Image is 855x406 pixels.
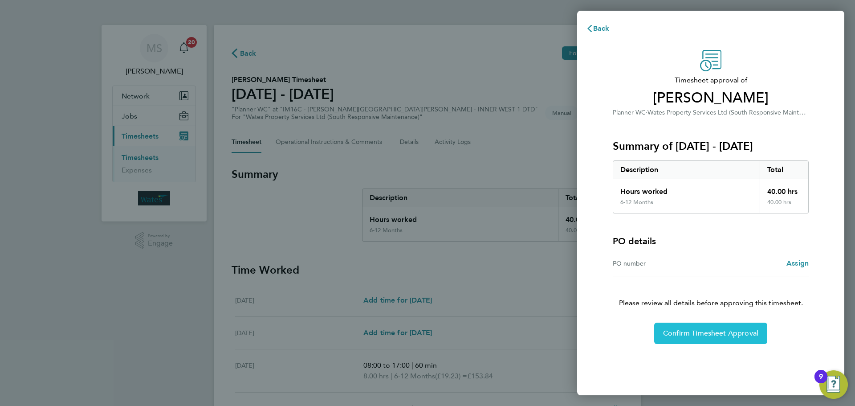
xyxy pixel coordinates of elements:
[760,161,809,179] div: Total
[613,89,809,107] span: [PERSON_NAME]
[613,258,711,269] div: PO number
[663,329,758,338] span: Confirm Timesheet Approval
[613,109,646,116] span: Planner WC
[654,323,767,344] button: Confirm Timesheet Approval
[613,160,809,213] div: Summary of 02 - 08 Aug 2025
[593,24,610,33] span: Back
[647,108,821,116] span: Wates Property Services Ltd (South Responsive Maintenance)
[613,75,809,86] span: Timesheet approval of
[760,179,809,199] div: 40.00 hrs
[613,235,656,247] h4: PO details
[613,139,809,153] h3: Summary of [DATE] - [DATE]
[786,258,809,269] a: Assign
[819,377,823,388] div: 9
[613,179,760,199] div: Hours worked
[646,109,647,116] span: ·
[786,259,809,267] span: Assign
[613,161,760,179] div: Description
[760,199,809,213] div: 40.00 hrs
[819,370,848,399] button: Open Resource Center, 9 new notifications
[602,276,819,308] p: Please review all details before approving this timesheet.
[620,199,653,206] div: 6-12 Months
[577,20,619,37] button: Back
